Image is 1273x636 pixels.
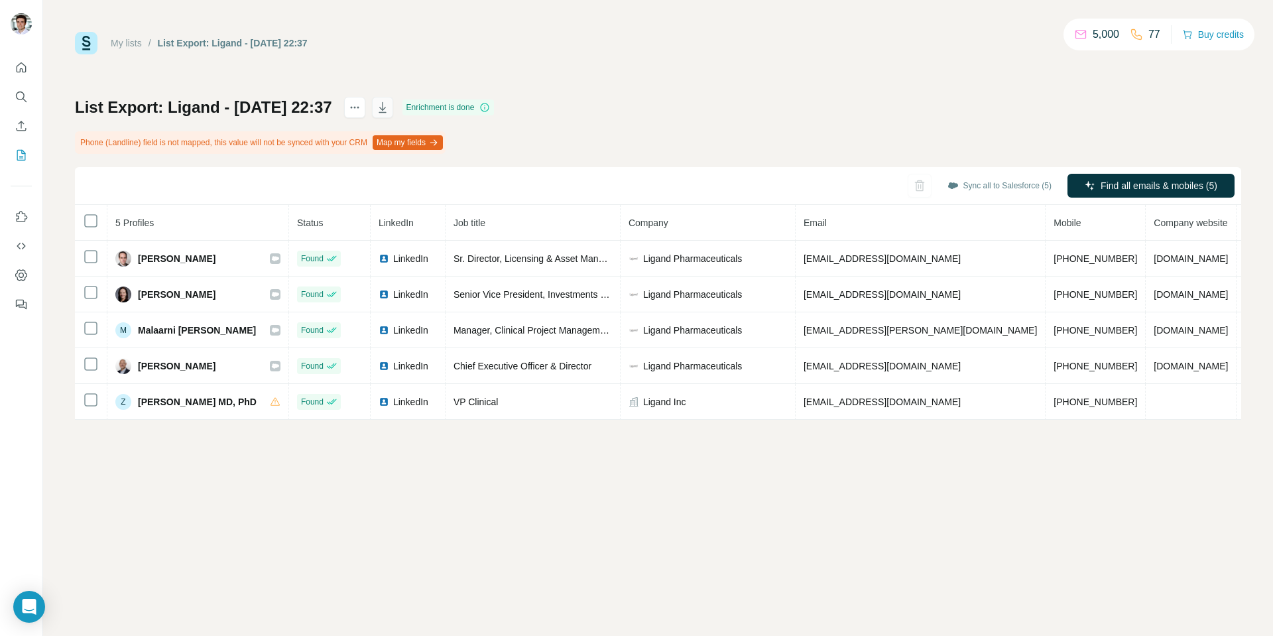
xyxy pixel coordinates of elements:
[11,263,32,287] button: Dashboard
[804,218,827,228] span: Email
[11,292,32,316] button: Feedback
[629,325,639,336] img: company-logo
[115,218,154,228] span: 5 Profiles
[379,397,389,407] img: LinkedIn logo
[115,251,131,267] img: Avatar
[379,361,389,371] img: LinkedIn logo
[379,253,389,264] img: LinkedIn logo
[115,286,131,302] img: Avatar
[1054,325,1137,336] span: [PHONE_NUMBER]
[1054,397,1137,407] span: [PHONE_NUMBER]
[138,395,257,409] span: [PERSON_NAME] MD, PhD
[393,288,428,301] span: LinkedIn
[11,143,32,167] button: My lists
[1054,289,1137,300] span: [PHONE_NUMBER]
[13,591,45,623] div: Open Intercom Messenger
[643,252,742,265] span: Ligand Pharmaceuticals
[115,394,131,410] div: Z
[138,288,215,301] span: [PERSON_NAME]
[1054,218,1081,228] span: Mobile
[1148,27,1160,42] p: 77
[1154,361,1228,371] span: [DOMAIN_NAME]
[938,176,1061,196] button: Sync all to Salesforce (5)
[138,252,215,265] span: [PERSON_NAME]
[158,36,308,50] div: List Export: Ligand - [DATE] 22:37
[643,324,742,337] span: Ligand Pharmaceuticals
[301,324,324,336] span: Found
[454,361,591,371] span: Chief Executive Officer & Director
[75,32,97,54] img: Surfe Logo
[393,395,428,409] span: LinkedIn
[643,359,742,373] span: Ligand Pharmaceuticals
[301,396,324,408] span: Found
[379,325,389,336] img: LinkedIn logo
[11,85,32,109] button: Search
[629,361,639,371] img: company-logo
[301,253,324,265] span: Found
[402,99,495,115] div: Enrichment is done
[297,218,324,228] span: Status
[373,135,443,150] button: Map my fields
[1054,253,1137,264] span: [PHONE_NUMBER]
[149,36,151,50] li: /
[1154,218,1227,228] span: Company website
[379,218,414,228] span: LinkedIn
[11,13,32,34] img: Avatar
[1182,25,1244,44] button: Buy credits
[1154,325,1228,336] span: [DOMAIN_NAME]
[393,359,428,373] span: LinkedIn
[454,218,485,228] span: Job title
[75,97,332,118] h1: List Export: Ligand - [DATE] 22:37
[11,56,32,80] button: Quick start
[138,359,215,373] span: [PERSON_NAME]
[629,253,639,264] img: company-logo
[454,397,498,407] span: VP Clinical
[804,325,1037,336] span: [EMAIL_ADDRESS][PERSON_NAME][DOMAIN_NAME]
[804,289,961,300] span: [EMAIL_ADDRESS][DOMAIN_NAME]
[11,234,32,258] button: Use Surfe API
[301,360,324,372] span: Found
[643,288,742,301] span: Ligand Pharmaceuticals
[643,395,686,409] span: Ligand Inc
[115,358,131,374] img: Avatar
[804,253,961,264] span: [EMAIL_ADDRESS][DOMAIN_NAME]
[804,361,961,371] span: [EMAIL_ADDRESS][DOMAIN_NAME]
[111,38,142,48] a: My lists
[1101,179,1217,192] span: Find all emails & mobiles (5)
[454,325,613,336] span: Manager, Clinical Project Management
[301,288,324,300] span: Found
[1054,361,1137,371] span: [PHONE_NUMBER]
[454,289,701,300] span: Senior Vice President, Investments & Head Clinical Strategy
[138,324,256,337] span: Malaarni [PERSON_NAME]
[1154,253,1228,264] span: [DOMAIN_NAME]
[344,97,365,118] button: actions
[1154,289,1228,300] span: [DOMAIN_NAME]
[11,114,32,138] button: Enrich CSV
[379,289,389,300] img: LinkedIn logo
[804,397,961,407] span: [EMAIL_ADDRESS][DOMAIN_NAME]
[629,289,639,300] img: company-logo
[1067,174,1235,198] button: Find all emails & mobiles (5)
[115,322,131,338] div: M
[393,252,428,265] span: LinkedIn
[1093,27,1119,42] p: 5,000
[75,131,446,154] div: Phone (Landline) field is not mapped, this value will not be synced with your CRM
[629,218,668,228] span: Company
[393,324,428,337] span: LinkedIn
[11,205,32,229] button: Use Surfe on LinkedIn
[454,253,635,264] span: Sr. Director, Licensing & Asset Management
